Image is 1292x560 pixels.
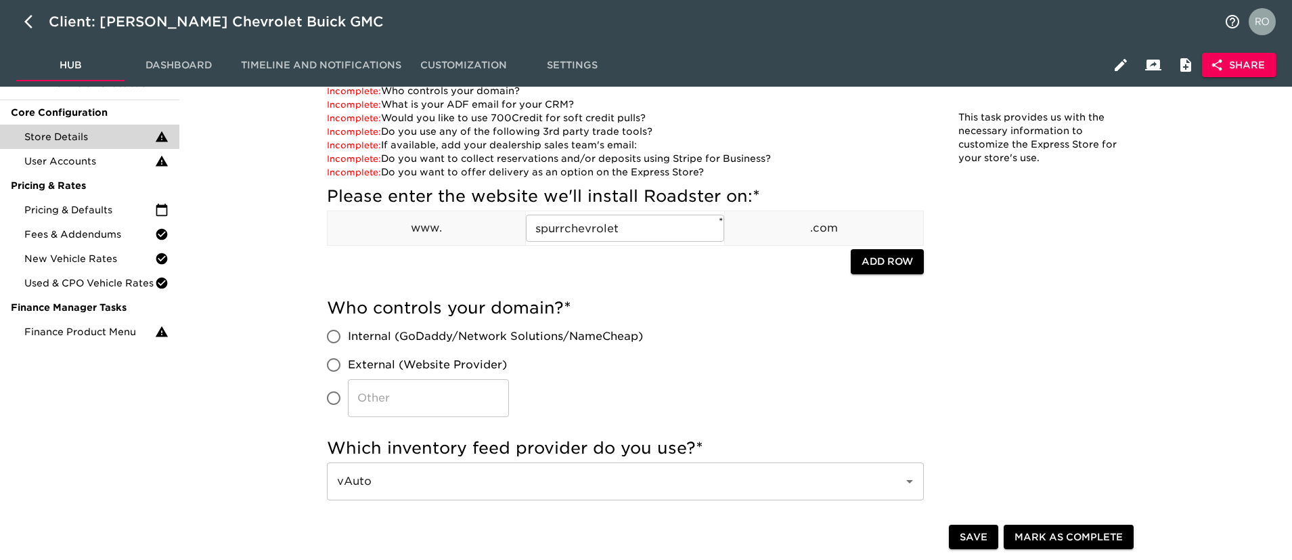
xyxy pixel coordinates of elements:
[327,127,381,137] span: Incomplete:
[348,379,509,417] input: Other
[11,301,169,314] span: Finance Manager Tasks
[327,86,381,96] span: Incomplete:
[327,126,652,137] a: Do you use any of the following 3rd party trade tools?
[1105,49,1137,81] button: Edit Hub
[851,249,924,274] button: Add Row
[24,276,155,290] span: Used & CPO Vehicle Rates
[11,179,169,192] span: Pricing & Rates
[1213,57,1265,74] span: Share
[11,106,169,119] span: Core Configuration
[133,57,225,74] span: Dashboard
[1137,49,1170,81] button: Client View
[1015,529,1123,546] span: Mark as Complete
[900,472,919,491] button: Open
[949,525,998,550] button: Save
[327,113,381,123] span: Incomplete:
[1202,53,1276,78] button: Share
[1004,525,1134,550] button: Mark as Complete
[24,154,155,168] span: User Accounts
[348,357,507,373] span: External (Website Provider)
[241,57,401,74] span: Timeline and Notifications
[328,220,526,236] p: www.
[418,57,510,74] span: Customization
[327,154,381,164] span: Incomplete:
[1216,5,1249,38] button: notifications
[49,11,403,33] div: Client: [PERSON_NAME] Chevrolet Buick GMC
[327,153,771,164] a: Do you want to collect reservations and/or deposits using Stripe for Business?
[327,167,381,177] span: Incomplete:
[24,252,155,265] span: New Vehicle Rates
[327,140,381,150] span: Incomplete:
[327,437,924,459] h5: Which inventory feed provider do you use?
[327,167,704,177] a: Do you want to offer delivery as an option on the Express Store?
[526,57,618,74] span: Settings
[327,100,381,110] span: Incomplete:
[1249,8,1276,35] img: Profile
[24,57,116,74] span: Hub
[327,186,924,207] h5: Please enter the website we'll install Roadster on:
[24,228,155,241] span: Fees & Addendums
[327,139,637,150] a: If available, add your dealership sales team's email:
[24,130,155,144] span: Store Details
[862,253,913,270] span: Add Row
[958,111,1121,165] p: This task provides us with the necessary information to customize the Express Store for your stor...
[24,325,155,339] span: Finance Product Menu
[327,85,520,96] a: Who controls your domain?
[348,328,643,345] span: Internal (GoDaddy/Network Solutions/NameCheap)
[1170,49,1202,81] button: Internal Notes and Comments
[24,203,155,217] span: Pricing & Defaults
[327,99,574,110] a: What is your ADF email for your CRM?
[327,112,646,123] a: Would you like to use 700Credit for soft credit pulls?
[960,529,987,546] span: Save
[327,297,924,319] h5: Who controls your domain?
[725,220,923,236] p: .com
